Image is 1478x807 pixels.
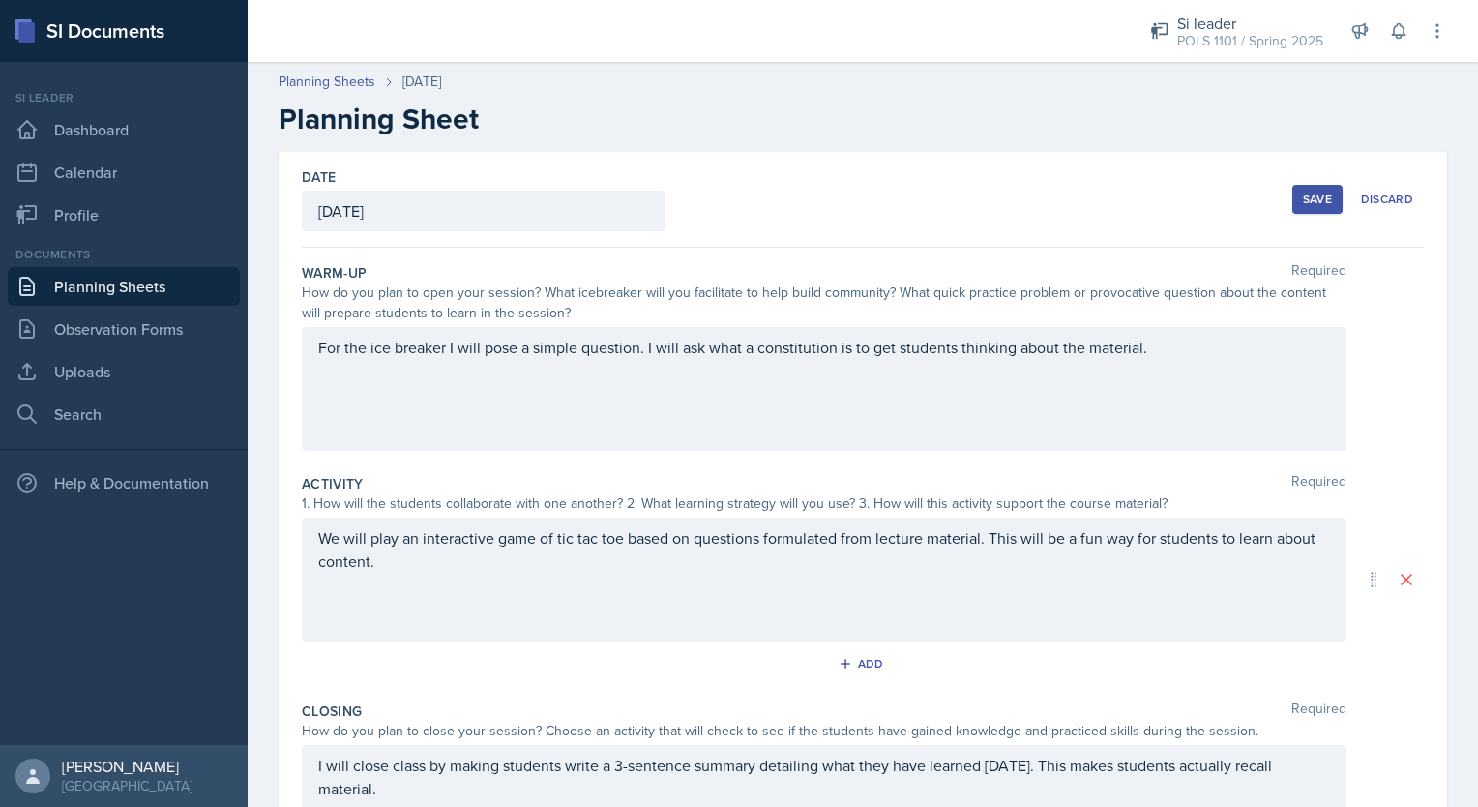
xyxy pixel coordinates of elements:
span: Required [1291,263,1346,283]
div: How do you plan to open your session? What icebreaker will you facilitate to help build community... [302,283,1346,323]
button: Discard [1350,185,1424,214]
div: Add [842,656,884,672]
label: Closing [302,702,362,721]
a: Dashboard [8,110,240,149]
span: Required [1291,702,1346,721]
div: Discard [1361,192,1413,207]
div: POLS 1101 / Spring 2025 [1177,31,1323,51]
a: Profile [8,195,240,234]
div: 1. How will the students collaborate with one another? 2. What learning strategy will you use? 3.... [302,493,1346,514]
label: Warm-Up [302,263,367,283]
div: [GEOGRAPHIC_DATA] [62,776,192,795]
a: Search [8,395,240,433]
a: Observation Forms [8,310,240,348]
p: For the ice breaker I will pose a simple question. I will ask what a constitution is to get stude... [318,336,1330,359]
a: Calendar [8,153,240,192]
a: Uploads [8,352,240,391]
div: Save [1303,192,1332,207]
a: Planning Sheets [279,72,375,92]
a: Planning Sheets [8,267,240,306]
div: Help & Documentation [8,463,240,502]
div: Si leader [8,89,240,106]
label: Date [302,167,336,187]
button: Add [832,649,895,678]
p: I will close class by making students write a 3-sentence summary detailing what they have learned... [318,754,1330,800]
div: [DATE] [402,72,441,92]
div: [PERSON_NAME] [62,757,192,776]
button: Save [1292,185,1343,214]
label: Activity [302,474,364,493]
h2: Planning Sheet [279,102,1447,136]
div: Documents [8,246,240,263]
div: Si leader [1177,12,1323,35]
p: We will play an interactive game of tic tac toe based on questions formulated from lecture materi... [318,526,1330,573]
div: How do you plan to close your session? Choose an activity that will check to see if the students ... [302,721,1346,741]
span: Required [1291,474,1346,493]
